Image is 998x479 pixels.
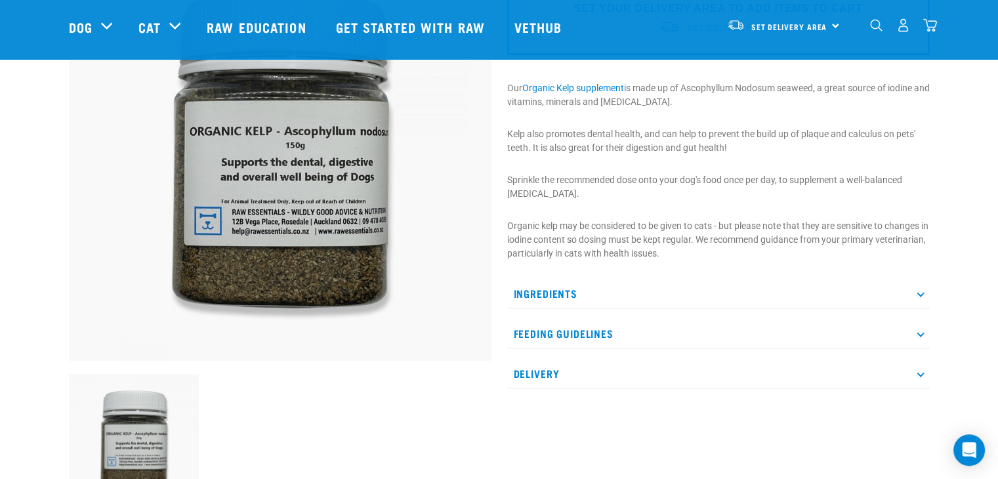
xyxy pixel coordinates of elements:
img: van-moving.png [727,19,745,31]
img: home-icon@2x.png [923,18,937,32]
p: Organic kelp may be considered to be given to cats - but please note that they are sensitive to c... [507,219,930,260]
p: Feeding Guidelines [507,319,930,348]
img: user.png [896,18,910,32]
a: Vethub [501,1,579,53]
span: Set Delivery Area [751,24,827,29]
p: Ingredients [507,279,930,308]
p: Delivery [507,359,930,388]
p: Kelp also promotes dental health, and can help to prevent the build up of plaque and calculus on ... [507,127,930,155]
a: Organic Kelp supplement [522,83,624,93]
p: Sprinkle the recommended dose onto your dog's food once per day, to supplement a well-balanced [M... [507,173,930,201]
p: Our is made up of Ascophyllum Nodosum seaweed, a great source of iodine and vitamins, minerals an... [507,81,930,109]
img: home-icon-1@2x.png [870,19,883,31]
div: Open Intercom Messenger [953,434,985,466]
a: Cat [138,17,161,37]
a: Dog [69,17,93,37]
a: Get started with Raw [323,1,501,53]
a: Raw Education [194,1,322,53]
